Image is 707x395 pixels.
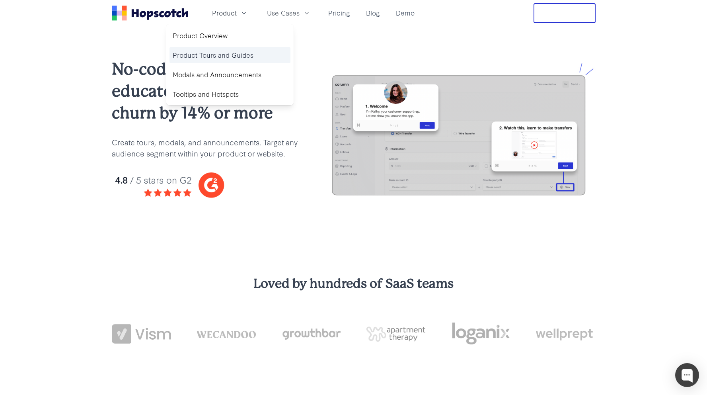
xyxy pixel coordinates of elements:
[112,58,298,124] h2: No-code product tours: educate users & reduce churn by 14% or more
[112,137,298,159] p: Create tours, modals, and announcements. Target any audience segment within your product or website.
[363,6,383,20] a: Blog
[325,6,353,20] a: Pricing
[534,3,596,23] button: Free Trial
[169,66,290,83] a: Modals and Announcements
[324,63,596,207] img: hopscotch product tours for saas businesses
[207,6,253,20] button: Product
[281,329,341,340] img: growthbar-logo
[451,318,510,349] img: loganix-logo
[197,330,256,338] img: wecandoo-logo
[267,8,300,18] span: Use Cases
[169,86,290,102] a: Tooltips and Hotspots
[112,168,298,202] img: hopscotch g2
[212,8,237,18] span: Product
[112,324,171,344] img: vism logo
[262,6,316,20] button: Use Cases
[112,6,188,21] a: Home
[169,27,290,44] a: Product Overview
[366,327,425,342] img: png-apartment-therapy-house-studio-apartment-home
[169,47,290,63] a: Product Tours and Guides
[393,6,418,20] a: Demo
[112,275,596,293] h3: Loved by hundreds of SaaS teams
[536,326,595,342] img: wellprept logo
